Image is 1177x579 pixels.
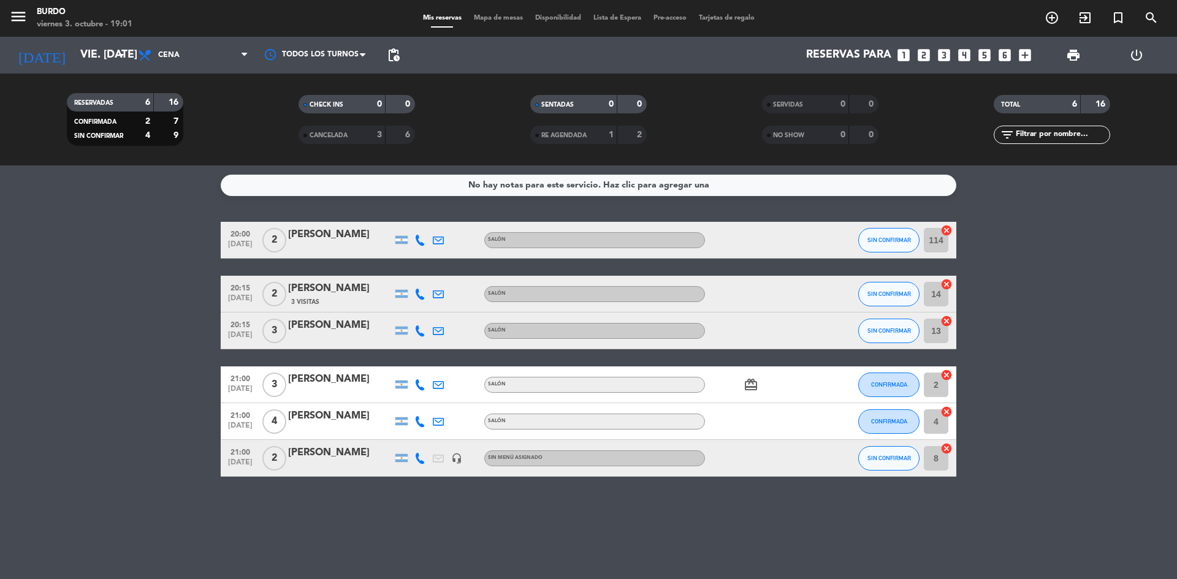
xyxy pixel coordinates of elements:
[997,47,1013,63] i: looks_6
[940,224,953,237] i: cancel
[1105,37,1168,74] div: LOG OUT
[858,228,920,252] button: SIN CONFIRMAR
[867,327,911,334] span: SIN CONFIRMAR
[288,371,392,387] div: [PERSON_NAME]
[1045,10,1059,25] i: add_circle_outline
[225,331,256,345] span: [DATE]
[871,381,907,388] span: CONFIRMADA
[262,319,286,343] span: 3
[377,131,382,139] strong: 3
[158,51,180,59] span: Cena
[867,237,911,243] span: SIN CONFIRMAR
[744,377,758,392] i: card_giftcard
[145,131,150,140] strong: 4
[529,15,587,21] span: Disponibilidad
[262,409,286,434] span: 4
[869,100,876,108] strong: 0
[417,15,468,21] span: Mis reservas
[858,373,920,397] button: CONFIRMADA
[1072,100,1077,108] strong: 6
[1001,102,1020,108] span: TOTAL
[1144,10,1159,25] i: search
[225,280,256,294] span: 20:15
[806,49,891,61] span: Reservas para
[858,446,920,471] button: SIN CONFIRMAR
[169,98,181,107] strong: 16
[488,328,506,333] span: SALÓN
[587,15,647,21] span: Lista de Espera
[940,278,953,290] i: cancel
[225,317,256,331] span: 20:15
[9,42,74,69] i: [DATE]
[637,131,644,139] strong: 2
[262,373,286,397] span: 3
[940,369,953,381] i: cancel
[940,315,953,327] i: cancel
[9,7,28,30] button: menu
[869,131,876,139] strong: 0
[288,227,392,243] div: [PERSON_NAME]
[956,47,972,63] i: looks_4
[9,7,28,26] i: menu
[262,446,286,471] span: 2
[488,418,506,423] span: SALÓN
[377,100,382,108] strong: 0
[145,117,150,126] strong: 2
[468,178,709,192] div: No hay notas para este servicio. Haz clic para agregar una
[858,409,920,434] button: CONFIRMADA
[74,100,113,106] span: RESERVADAS
[1015,128,1110,142] input: Filtrar por nombre...
[262,282,286,306] span: 2
[405,131,413,139] strong: 6
[488,382,506,387] span: SALÓN
[840,100,845,108] strong: 0
[1078,10,1092,25] i: exit_to_app
[1000,127,1015,142] i: filter_list
[1129,48,1144,62] i: power_settings_new
[310,102,343,108] span: CHECK INS
[637,100,644,108] strong: 0
[940,442,953,455] i: cancel
[225,385,256,399] span: [DATE]
[145,98,150,107] strong: 6
[1066,48,1081,62] span: print
[840,131,845,139] strong: 0
[977,47,992,63] i: looks_5
[405,100,413,108] strong: 0
[225,458,256,472] span: [DATE]
[173,117,181,126] strong: 7
[288,317,392,333] div: [PERSON_NAME]
[451,453,462,464] i: headset_mic
[225,422,256,436] span: [DATE]
[1111,10,1126,25] i: turned_in_not
[773,102,803,108] span: SERVIDAS
[288,281,392,297] div: [PERSON_NAME]
[225,407,256,422] span: 21:00
[1017,47,1033,63] i: add_box
[773,132,804,138] span: NO SHOW
[37,6,132,18] div: Burdo
[114,48,129,62] i: arrow_drop_down
[647,15,693,21] span: Pre-acceso
[225,240,256,254] span: [DATE]
[225,294,256,308] span: [DATE]
[916,47,932,63] i: looks_two
[225,371,256,385] span: 21:00
[288,445,392,461] div: [PERSON_NAME]
[609,100,614,108] strong: 0
[488,455,543,460] span: Sin menú asignado
[1095,100,1108,108] strong: 16
[74,133,123,139] span: SIN CONFIRMAR
[386,48,401,62] span: pending_actions
[609,131,614,139] strong: 1
[37,18,132,31] div: viernes 3. octubre - 19:01
[488,237,506,242] span: SALÓN
[936,47,952,63] i: looks_3
[940,406,953,418] i: cancel
[541,102,574,108] span: SENTADAS
[288,408,392,424] div: [PERSON_NAME]
[871,418,907,425] span: CONFIRMADA
[896,47,912,63] i: looks_one
[74,119,116,125] span: CONFIRMADA
[867,455,911,461] span: SIN CONFIRMAR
